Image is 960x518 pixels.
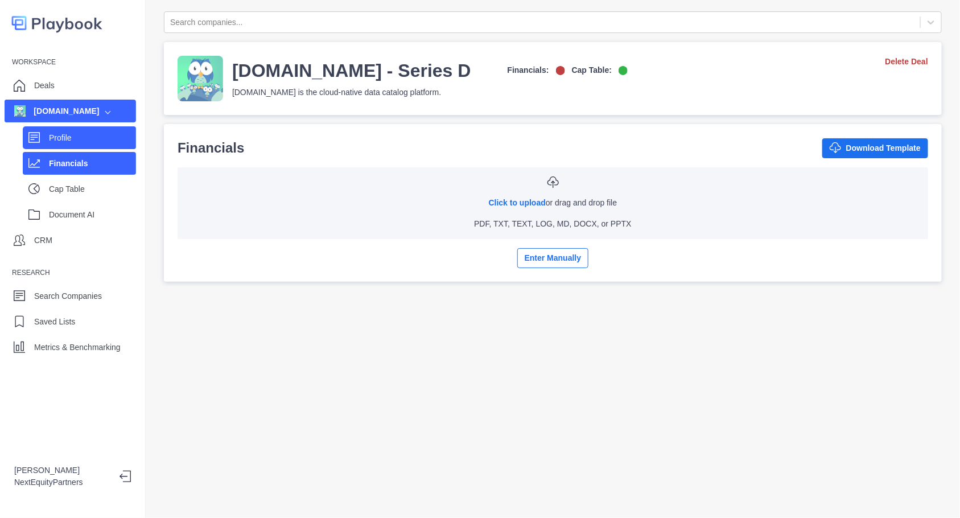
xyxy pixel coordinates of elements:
[232,87,628,98] p: [DOMAIN_NAME] is the cloud-native data catalog platform.
[34,342,121,353] p: Metrics & Benchmarking
[14,105,100,117] div: [DOMAIN_NAME]
[619,66,628,75] img: on-logo
[49,209,136,221] p: Document AI
[572,64,612,76] p: Cap Table:
[34,290,102,302] p: Search Companies
[474,218,631,230] p: PDF, TXT, TEXT, LOG, MD, DOCX, or PPTX
[49,183,136,195] p: Cap Table
[34,80,55,92] p: Deals
[508,64,549,76] p: Financials:
[178,138,244,158] p: Financials
[34,235,52,246] p: CRM
[49,132,136,144] p: Profile
[14,105,26,117] img: company image
[232,59,471,82] h3: [DOMAIN_NAME] - Series D
[517,248,589,268] button: Enter Manually
[11,11,102,35] img: logo-colored
[49,158,136,170] p: Financials
[489,197,617,209] p: or drag and drop file
[885,56,928,68] a: Delete Deal
[556,66,565,75] img: off-logo
[14,464,110,476] p: [PERSON_NAME]
[822,138,928,158] button: Download Template
[34,316,75,328] p: Saved Lists
[178,56,223,101] img: company-logo
[14,476,110,488] p: NextEquityPartners
[489,198,546,207] a: Click to upload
